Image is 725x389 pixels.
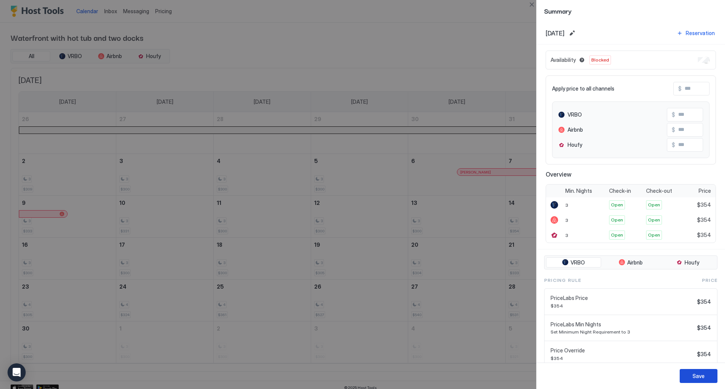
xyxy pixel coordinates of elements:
[565,232,568,238] span: 3
[697,232,711,238] span: $354
[551,303,694,309] span: $354
[544,6,717,15] span: Summary
[551,355,694,361] span: $354
[568,29,577,38] button: Edit date range
[672,126,675,133] span: $
[648,217,660,223] span: Open
[551,321,694,328] span: PriceLabs Min Nights
[627,259,643,266] span: Airbnb
[577,55,586,65] button: Blocked dates override all pricing rules and remain unavailable until manually unblocked
[571,259,585,266] span: VRBO
[568,111,582,118] span: VRBO
[697,324,711,331] span: $354
[660,257,716,268] button: Houfy
[676,28,716,38] button: Reservation
[546,29,565,37] span: [DATE]
[672,141,675,148] span: $
[685,259,699,266] span: Houfy
[646,188,672,194] span: Check-out
[672,111,675,118] span: $
[611,217,623,223] span: Open
[697,201,711,208] span: $354
[697,351,711,358] span: $354
[648,232,660,238] span: Open
[551,57,576,63] span: Availability
[551,347,694,354] span: Price Override
[565,217,568,223] span: 3
[568,126,583,133] span: Airbnb
[693,372,705,380] div: Save
[680,369,717,383] button: Save
[546,171,716,178] span: Overview
[697,217,711,223] span: $354
[609,188,631,194] span: Check-in
[611,201,623,208] span: Open
[565,188,592,194] span: Min. Nights
[8,363,26,381] div: Open Intercom Messenger
[603,257,659,268] button: Airbnb
[686,29,715,37] div: Reservation
[551,329,694,335] span: Set Minimum Night Requirement to 3
[702,277,717,284] span: Price
[678,85,682,92] span: $
[565,202,568,208] span: 3
[699,188,711,194] span: Price
[568,141,582,148] span: Houfy
[544,277,581,284] span: Pricing Rule
[544,255,717,270] div: tab-group
[648,201,660,208] span: Open
[611,232,623,238] span: Open
[591,57,609,63] span: Blocked
[546,257,601,268] button: VRBO
[552,85,614,92] span: Apply price to all channels
[697,298,711,305] span: $354
[551,295,694,301] span: PriceLabs Price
